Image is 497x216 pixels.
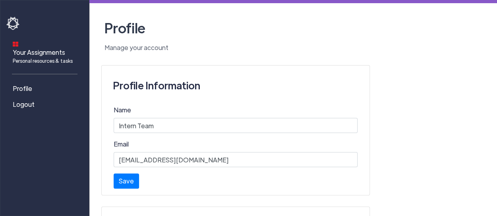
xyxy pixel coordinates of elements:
label: Name [114,105,131,115]
a: Logout [6,96,86,112]
a: Your AssignmentsPersonal resources & tasks [6,36,86,67]
h2: Profile [101,16,485,40]
span: Logout [13,100,35,109]
button: Save [114,174,139,189]
span: Your Assignments [13,48,73,64]
label: Email [114,139,129,149]
img: havoc-shield-logo-white.png [6,17,21,30]
a: Profile [6,81,86,96]
p: Manage your account [101,43,485,52]
h3: Profile Information [113,75,359,95]
span: Personal resources & tasks [13,57,73,64]
iframe: Chat Widget [365,130,497,216]
img: dashboard-icon.svg [13,41,18,47]
span: Profile [13,84,32,93]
